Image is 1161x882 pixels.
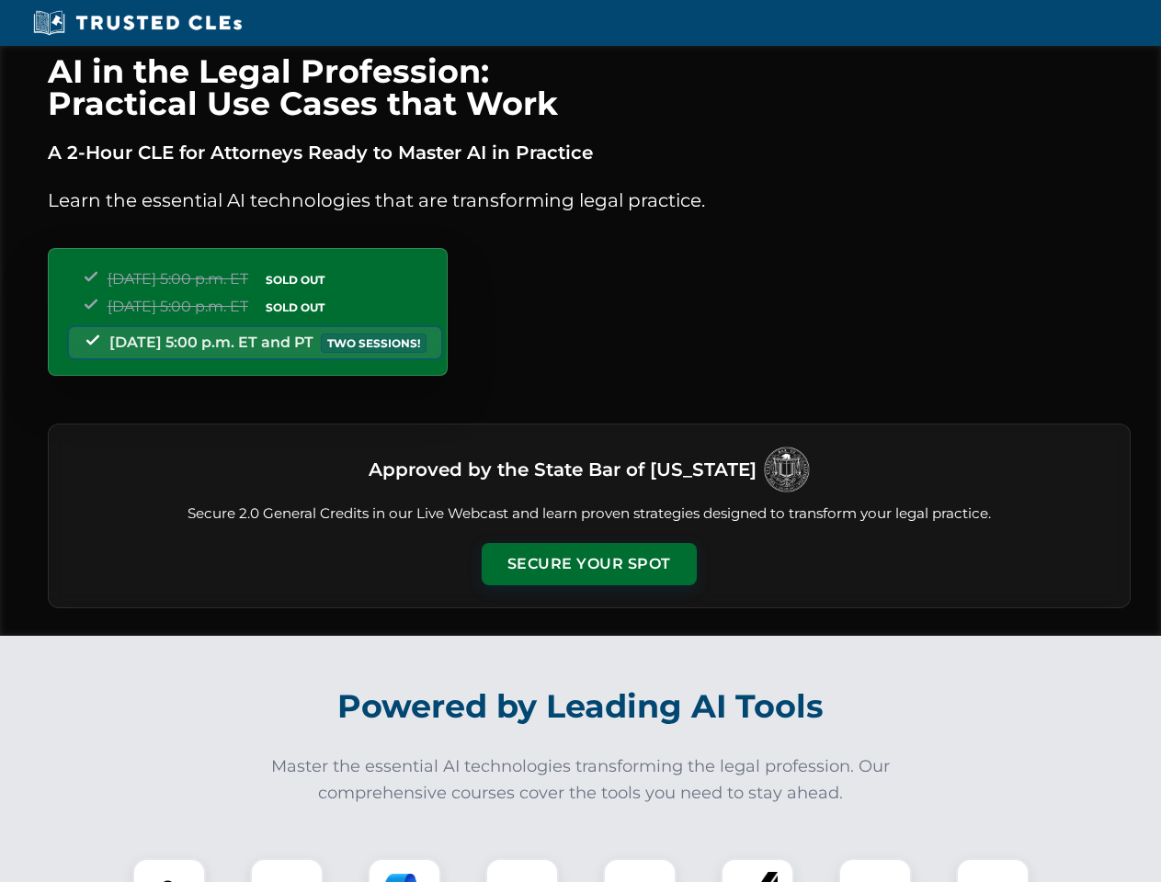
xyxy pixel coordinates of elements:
h2: Powered by Leading AI Tools [72,674,1090,739]
p: A 2-Hour CLE for Attorneys Ready to Master AI in Practice [48,138,1131,167]
img: Logo [764,447,810,492]
span: [DATE] 5:00 p.m. ET [108,298,248,315]
span: SOLD OUT [259,298,331,317]
h1: AI in the Legal Profession: Practical Use Cases that Work [48,55,1131,119]
p: Master the essential AI technologies transforming the legal profession. Our comprehensive courses... [259,753,903,807]
span: [DATE] 5:00 p.m. ET [108,270,248,288]
p: Secure 2.0 General Credits in our Live Webcast and learn proven strategies designed to transform ... [71,503,1108,525]
span: SOLD OUT [259,270,331,289]
img: Trusted CLEs [28,9,247,37]
h3: Approved by the State Bar of [US_STATE] [369,453,757,486]
p: Learn the essential AI technologies that are transforming legal practice. [48,186,1131,215]
button: Secure Your Spot [482,543,697,585]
